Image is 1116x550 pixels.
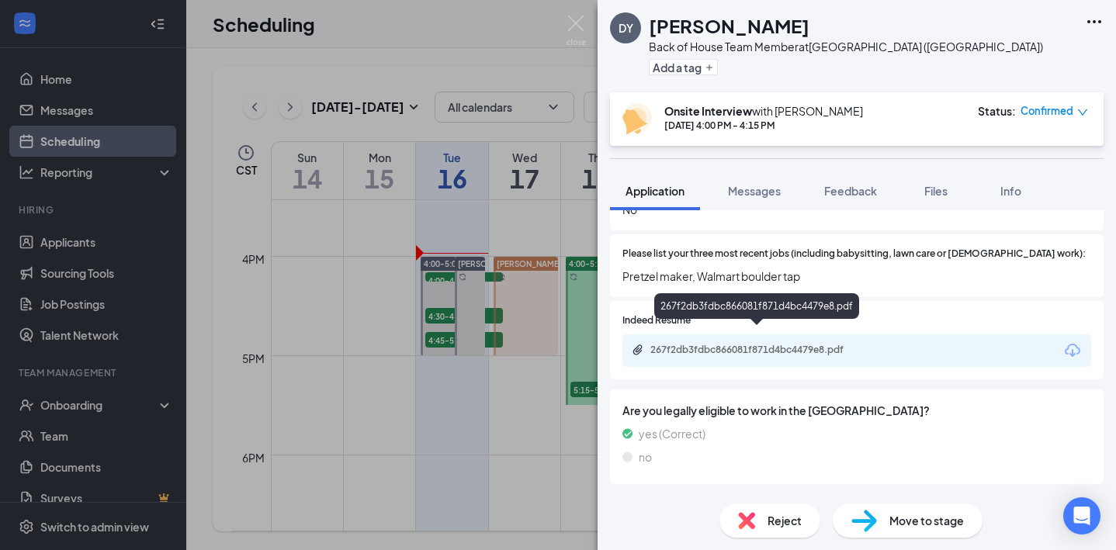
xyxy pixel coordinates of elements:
[650,344,868,356] div: 267f2db3fdbc866081f871d4bc4479e8.pdf
[649,12,809,39] h1: [PERSON_NAME]
[705,63,714,72] svg: Plus
[626,184,685,198] span: Application
[639,425,705,442] span: yes (Correct)
[889,512,964,529] span: Move to stage
[619,20,633,36] div: DY
[639,448,652,465] span: no
[649,59,718,75] button: PlusAdd a tag
[1063,341,1082,360] svg: Download
[824,184,877,198] span: Feedback
[1021,103,1073,119] span: Confirmed
[924,184,948,198] span: Files
[654,293,859,319] div: 267f2db3fdbc866081f871d4bc4479e8.pdf
[622,268,1091,285] span: Pretzel maker, Walmart boulder tap
[632,344,883,358] a: Paperclip267f2db3fdbc866081f871d4bc4479e8.pdf
[768,512,802,529] span: Reject
[1077,107,1088,118] span: down
[1063,497,1100,534] div: Open Intercom Messenger
[622,247,1086,261] span: Please list your three most recent jobs (including babysitting, lawn care or [DEMOGRAPHIC_DATA] w...
[1085,12,1104,31] svg: Ellipses
[664,104,752,118] b: Onsite Interview
[622,402,1091,419] span: Are you legally eligible to work in the [GEOGRAPHIC_DATA]?
[1000,184,1021,198] span: Info
[632,344,644,356] svg: Paperclip
[649,39,1043,54] div: Back of House Team Member at [GEOGRAPHIC_DATA] ([GEOGRAPHIC_DATA])
[664,119,863,132] div: [DATE] 4:00 PM - 4:15 PM
[728,184,781,198] span: Messages
[978,103,1016,119] div: Status :
[622,313,691,328] span: Indeed Resume
[622,201,1091,218] span: No
[664,103,863,119] div: with [PERSON_NAME]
